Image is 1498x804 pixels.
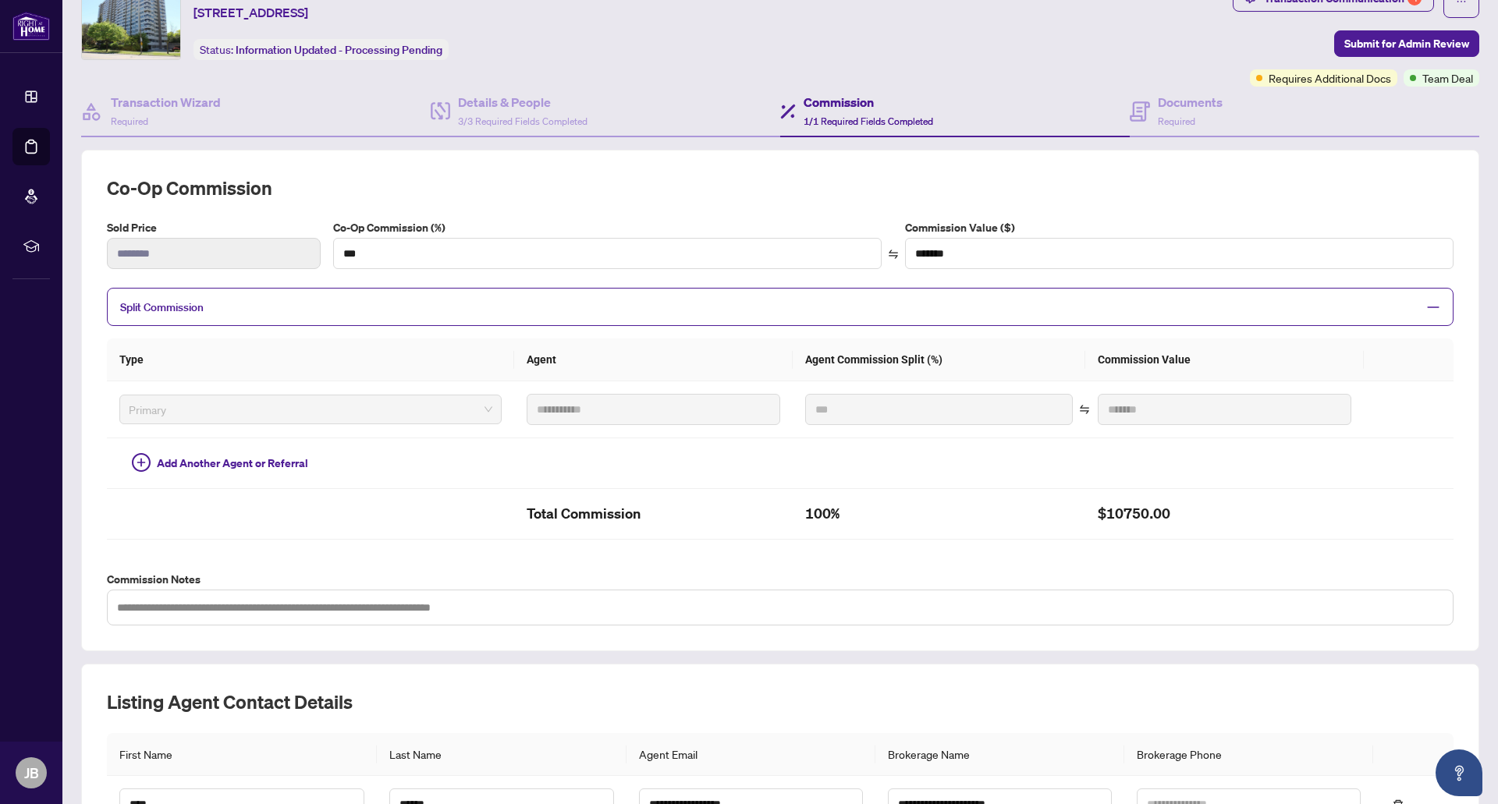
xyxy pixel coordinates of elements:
[514,338,793,381] th: Agent
[875,733,1124,776] th: Brokerage Name
[111,115,148,127] span: Required
[236,43,442,57] span: Information Updated - Processing Pending
[193,39,449,60] div: Status:
[119,451,321,476] button: Add Another Agent or Referral
[1436,749,1482,796] button: Open asap
[12,12,50,41] img: logo
[1098,501,1351,526] h2: $10750.00
[377,733,626,776] th: Last Name
[129,398,492,421] span: Primary
[1158,115,1195,127] span: Required
[107,175,1454,200] h2: Co-op Commission
[1124,733,1373,776] th: Brokerage Phone
[1422,69,1473,87] span: Team Deal
[107,733,377,776] th: First Name
[157,455,308,472] span: Add Another Agent or Referral
[1079,404,1090,415] span: swap
[804,93,933,112] h4: Commission
[888,249,899,260] span: swap
[1426,300,1440,314] span: minus
[1085,338,1364,381] th: Commission Value
[527,501,780,526] h2: Total Commission
[805,501,1073,526] h2: 100%
[333,219,882,236] label: Co-Op Commission (%)
[111,93,221,112] h4: Transaction Wizard
[107,338,514,381] th: Type
[120,300,204,314] span: Split Commission
[132,453,151,472] span: plus-circle
[1158,93,1223,112] h4: Documents
[107,288,1454,326] div: Split Commission
[458,115,587,127] span: 3/3 Required Fields Completed
[107,571,1454,588] label: Commission Notes
[193,3,308,22] span: [STREET_ADDRESS]
[458,93,587,112] h4: Details & People
[24,762,39,784] span: JB
[107,219,321,236] label: Sold Price
[804,115,933,127] span: 1/1 Required Fields Completed
[793,338,1085,381] th: Agent Commission Split (%)
[1344,31,1469,56] span: Submit for Admin Review
[1334,30,1479,57] button: Submit for Admin Review
[107,689,1454,714] h2: Listing Agent Contact Details
[905,219,1454,236] label: Commission Value ($)
[627,733,875,776] th: Agent Email
[1269,69,1391,87] span: Requires Additional Docs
